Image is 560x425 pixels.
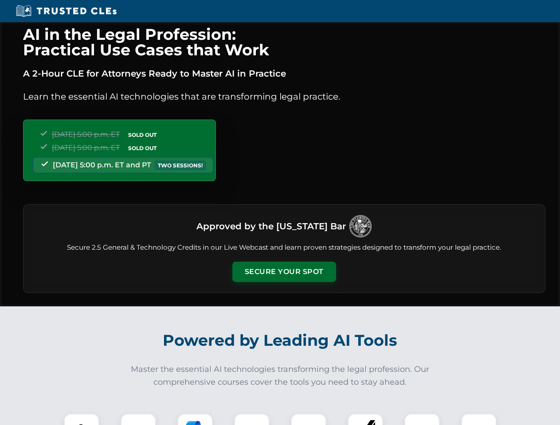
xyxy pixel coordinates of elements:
img: Trusted CLEs [13,4,119,18]
p: Learn the essential AI technologies that are transforming legal practice. [23,89,545,104]
span: SOLD OUT [125,130,160,139]
h1: AI in the Legal Profession: Practical Use Cases that Work [23,27,545,58]
img: Logo [349,215,372,237]
span: SOLD OUT [125,143,160,153]
p: Master the essential AI technologies transforming the legal profession. Our comprehensive courses... [125,363,435,389]
h3: Approved by the [US_STATE] Bar [196,218,346,234]
button: Secure Your Spot [232,262,336,282]
p: Secure 2.5 General & Technology Credits in our Live Webcast and learn proven strategies designed ... [34,243,534,253]
span: [DATE] 5:00 p.m. ET [52,143,120,152]
span: [DATE] 5:00 p.m. ET [52,130,120,139]
p: A 2-Hour CLE for Attorneys Ready to Master AI in Practice [23,66,545,81]
h2: Powered by Leading AI Tools [35,325,526,356]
